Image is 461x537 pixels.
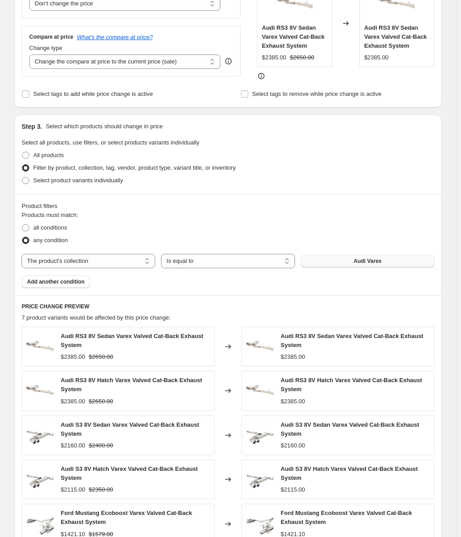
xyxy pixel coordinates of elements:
[33,237,68,244] span: any condition
[22,275,90,288] button: Add another condition
[22,212,78,218] span: Products must match:
[27,278,85,285] span: Add another condition
[29,33,73,41] h3: Compare at price
[281,441,305,450] div: $2160.00
[61,421,199,437] span: Audi S3 8V Sedan Varex Valved Cat-Back Exhaust System
[281,510,412,525] span: Ford Mustang Ecoboost Varex Valved Cat-Back Exhaust System
[89,352,113,361] strike: $2650.00
[281,485,305,494] div: $2115.00
[46,122,163,131] p: Select which products should change in price
[61,397,85,406] div: $2385.00
[246,377,273,404] img: ESRS3VKCS-F1.pngw3_5fa113d6-7acd-4ef5-8ee2-2b7ef5aac716_80x.webp
[33,164,236,171] span: Filter by product, collection, tag, vendor, product type, variant title, or inventory
[61,510,192,525] span: Ford Mustang Ecoboost Varex Valved Cat-Back Exhaust System
[281,421,419,437] span: Audi S3 8V Sedan Varex Valved Cat-Back Exhaust System
[61,465,198,481] span: Audi S3 8V Hatch Varex Valved Cat-Back Exhaust System
[61,352,85,361] div: $2385.00
[246,466,273,493] img: ES-AS3-VMK-CBS-1.pngw3_f9a2eca7-5c31-4a70-b2c0-5c4966b269b8_80x.webp
[290,53,314,62] strike: $2650.00
[27,377,54,404] img: ESRS3VKCS-F1.pngw3_5fa113d6-7acd-4ef5-8ee2-2b7ef5aac716_80x.webp
[27,333,54,360] img: ESRS3VKCS-F1.pngw3_106450be-348f-4108-b092-cfc08c07c4fa_80x.webp
[89,397,113,406] strike: $2650.00
[27,422,54,449] img: ES-AS3-VMK-CBS-1.pngw3_8a2db8de-6f76-480e-b284-31f74e021c19_80x.webp
[61,485,85,494] div: $2115.00
[22,202,434,211] div: Product filters
[33,90,153,97] span: Select tags to add while price change is active
[27,466,54,493] img: ES-AS3-VMK-CBS-1.pngw3_f9a2eca7-5c31-4a70-b2c0-5c4966b269b8_80x.webp
[281,465,418,481] span: Audi S3 8V Hatch Varex Valved Cat-Back Exhaust System
[224,57,233,66] div: help
[364,24,427,49] span: Audi RS3 8V Sedan Varex Valved Cat-Back Exhaust System
[246,333,273,360] img: ESRS3VKCS-F1.pngw3_106450be-348f-4108-b092-cfc08c07c4fa_80x.webp
[364,53,389,62] div: $2385.00
[246,422,273,449] img: ES-AS3-VMK-CBS-1.pngw3_8a2db8de-6f76-480e-b284-31f74e021c19_80x.webp
[281,397,305,406] div: $2385.00
[262,24,324,49] span: Audi RS3 8V Sedan Varex Valved Cat-Back Exhaust System
[61,333,203,348] span: Audi RS3 8V Sedan Varex Valved Cat-Back Exhaust System
[61,441,85,450] div: $2160.00
[22,303,434,310] h6: PRICE CHANGE PREVIEW
[33,152,64,158] span: All products
[61,377,202,393] span: Audi RS3 8V Hatch Varex Valved Cat-Back Exhaust System
[89,485,113,494] strike: $2350.00
[29,45,63,51] span: Change type
[33,224,67,231] span: all conditions
[22,122,42,131] h2: Step 3.
[281,333,423,348] span: Audi RS3 8V Sedan Varex Valved Cat-Back Exhaust System
[354,257,381,265] span: Audi Varex
[22,139,199,146] span: Select all products, use filters, or select products variants individually
[33,177,123,184] span: Select product variants individually
[301,255,434,267] button: Audi Varex
[281,377,422,393] span: Audi RS3 8V Hatch Varex Valved Cat-Back Exhaust System
[77,34,153,41] button: What's the compare at price?
[281,352,305,361] div: $2385.00
[22,314,170,321] span: 7 product variants would be affected by this price change:
[262,53,286,62] div: $2385.00
[252,90,382,97] span: Select tags to remove while price change is active
[89,441,113,450] strike: $2400.00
